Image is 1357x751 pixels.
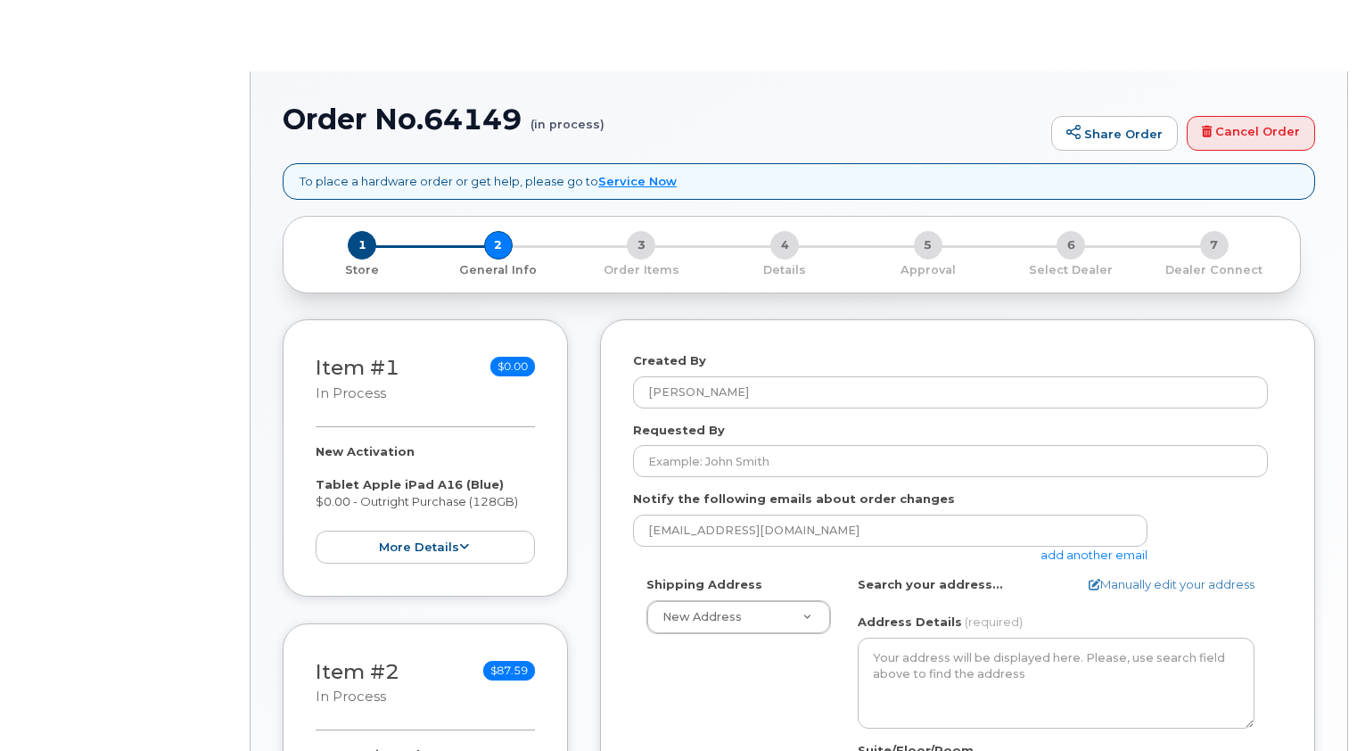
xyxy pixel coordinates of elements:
[283,103,1042,135] h1: Order No.64149
[598,174,677,188] a: Service Now
[316,357,399,402] h3: Item #1
[316,477,504,491] strong: Tablet Apple iPad A16 (Blue)
[316,444,415,458] strong: New Activation
[316,443,535,564] div: $0.00 - Outright Purchase (128GB)
[858,576,1003,593] label: Search your address...
[530,103,604,131] small: (in process)
[633,422,725,439] label: Requested By
[298,260,427,278] a: 1 Store
[348,231,376,260] span: 1
[316,385,386,401] small: in process
[300,173,677,190] p: To place a hardware order or get help, please go to
[1040,548,1147,562] a: add another email
[305,262,420,278] p: Store
[633,515,1147,547] input: Example: john@appleseed.com
[490,357,535,376] span: $0.00
[316,661,399,706] h3: Item #2
[633,352,706,369] label: Created By
[1089,576,1254,593] a: Manually edit your address
[1187,116,1315,152] a: Cancel Order
[1051,116,1178,152] a: Share Order
[316,531,535,564] button: more details
[662,610,742,623] span: New Address
[633,445,1268,477] input: Example: John Smith
[965,615,1023,629] span: (required)
[316,689,386,705] small: in process
[633,491,955,508] label: Notify the following emails about order changes
[646,576,762,593] label: Shipping Address
[483,661,535,681] span: $87.59
[647,601,830,633] a: New Address
[858,614,962,631] label: Address Details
